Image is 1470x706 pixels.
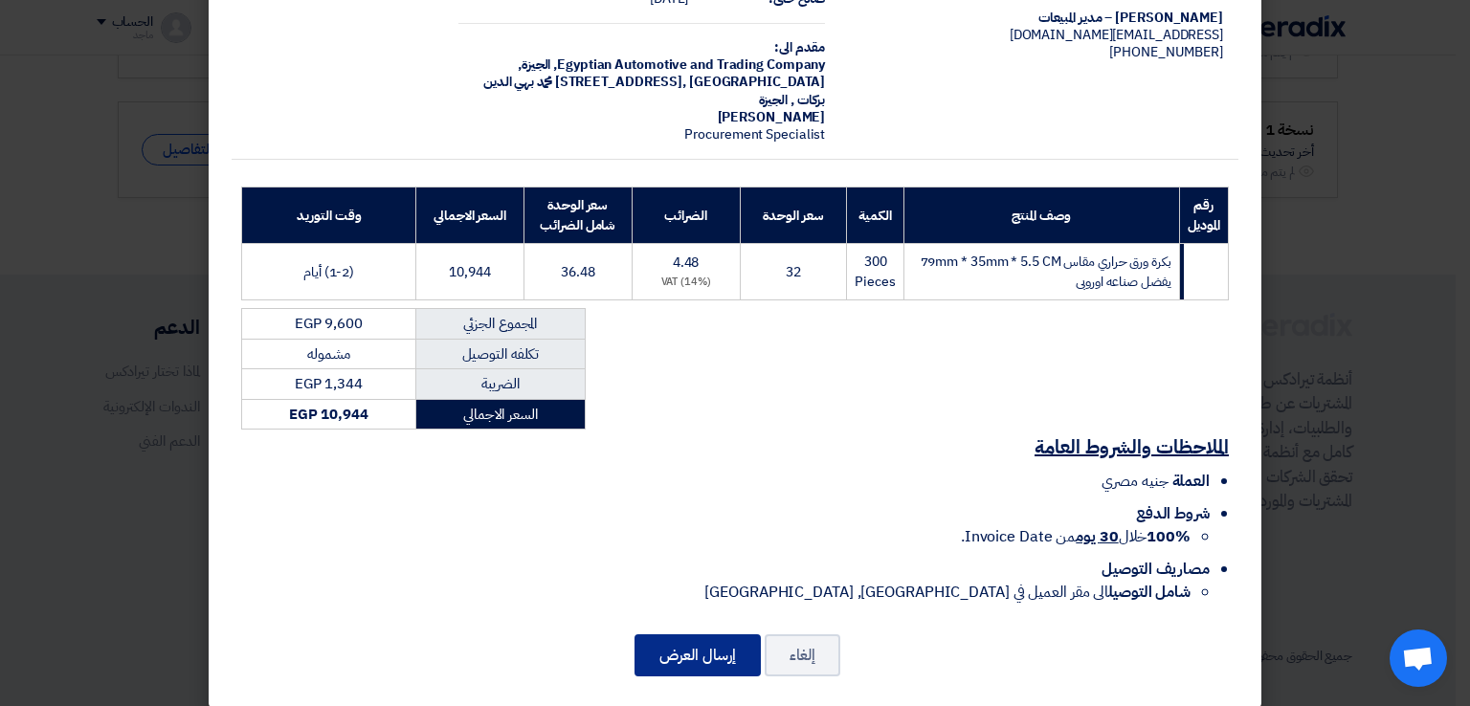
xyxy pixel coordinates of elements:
u: 30 يوم [1076,525,1118,548]
th: وصف المنتج [903,188,1179,244]
td: السعر الاجمالي [415,399,585,430]
strong: شامل التوصيل [1108,581,1191,604]
span: 10,944 [449,262,490,282]
u: الملاحظات والشروط العامة [1035,432,1229,461]
td: EGP 9,600 [242,309,416,340]
li: الى مقر العميل في [GEOGRAPHIC_DATA], [GEOGRAPHIC_DATA] [241,581,1191,604]
span: (1-2) أيام [303,262,354,282]
th: الضرائب [632,188,740,244]
th: وقت التوريد [242,188,416,244]
td: الضريبة [415,369,585,400]
span: العملة [1172,470,1210,493]
strong: EGP 10,944 [289,404,368,425]
div: [PERSON_NAME] – مدير المبيعات [856,10,1223,27]
div: (14%) VAT [640,275,732,291]
td: المجموع الجزئي [415,309,585,340]
strong: مقدم الى: [774,37,825,57]
span: [PERSON_NAME] [718,107,826,127]
span: 32 [786,262,801,282]
span: Procurement Specialist [684,124,825,144]
span: مصاريف التوصيل [1102,558,1210,581]
th: سعر الوحدة [740,188,847,244]
span: شروط الدفع [1136,502,1210,525]
span: 300 Pieces [855,252,895,292]
th: رقم الموديل [1179,188,1228,244]
span: خلال من Invoice Date. [961,525,1191,548]
span: [EMAIL_ADDRESS][DOMAIN_NAME] [1010,25,1223,45]
th: الكمية [847,188,903,244]
th: السعر الاجمالي [416,188,524,244]
button: إرسال العرض [635,634,761,676]
span: الجيزة, [GEOGRAPHIC_DATA] ,[STREET_ADDRESS] محمد بهي الدين بركات , الجيزة [483,55,825,109]
span: 36.48 [561,262,595,282]
th: سعر الوحدة شامل الضرائب [523,188,632,244]
button: إلغاء [765,634,840,676]
strong: 100% [1147,525,1191,548]
span: [PHONE_NUMBER] [1109,42,1223,62]
span: Egyptian Automotive and Trading Company, [553,55,825,75]
span: 4.48 [673,253,700,273]
div: Open chat [1390,629,1447,687]
span: بكرة ورق حراري مقاس 79mm * 35mm * 5.5 CM يفضل صناعه اوروبى [921,252,1171,292]
td: تكلفه التوصيل [415,339,585,369]
span: جنيه مصري [1102,470,1168,493]
span: EGP 1,344 [295,373,363,394]
span: مشموله [307,343,349,364]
